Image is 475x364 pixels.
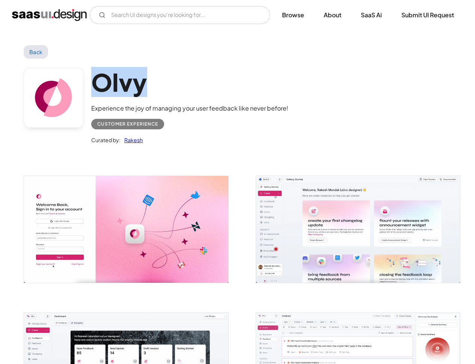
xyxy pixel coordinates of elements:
[97,120,158,129] div: Customer Experience
[24,45,48,59] a: Back
[90,6,270,24] input: Search UI designs you're looking for...
[315,7,350,23] a: About
[352,7,391,23] a: SaaS Ai
[392,7,463,23] a: Submit UI Request
[24,176,228,282] img: 64151e20babae4e17ecbc73e_Olvy%20Sign%20In.png
[273,7,313,23] a: Browse
[12,9,87,21] a: home
[91,135,121,144] div: Curated by:
[256,176,460,282] a: open lightbox
[24,176,228,282] a: open lightbox
[91,68,288,97] h1: Olvy
[91,104,288,113] div: Experience the joy of managing your user feedback like never before!
[256,176,460,282] img: 64151e20babae48621cbc73d_Olvy%20Getting%20Started.png
[121,135,143,144] a: Rakesh
[90,6,270,24] form: Email Form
